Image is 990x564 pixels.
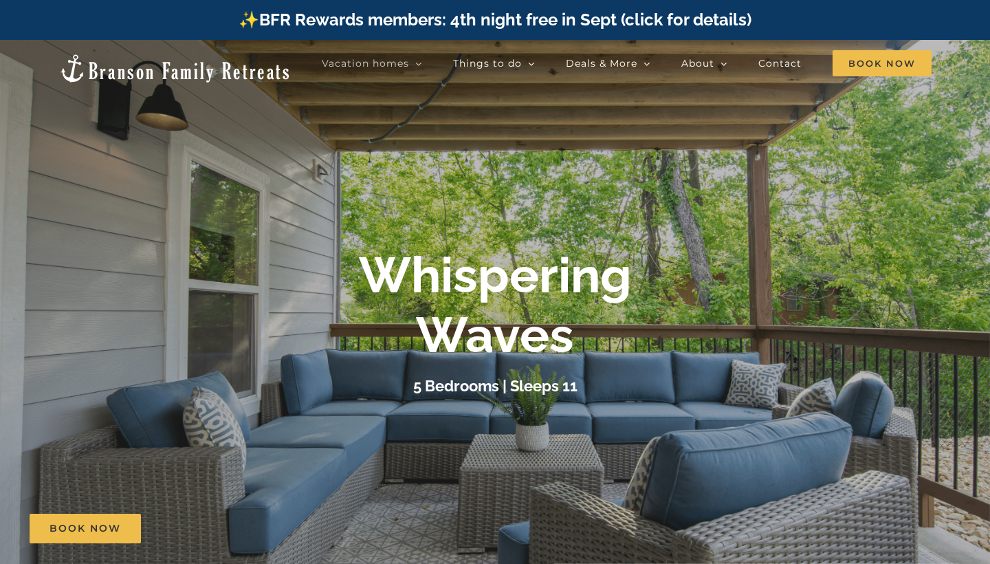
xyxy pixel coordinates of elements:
[681,58,714,68] span: About
[359,246,632,363] b: Whispering Waves
[239,10,751,30] a: ✨BFR Rewards members: 4th night free in Sept (click for details)
[453,58,522,68] span: Things to do
[58,53,291,84] img: Branson Family Retreats Logo
[322,50,932,77] nav: Main Menu
[322,58,409,68] span: Vacation homes
[758,50,802,77] a: Contact
[758,58,802,68] span: Contact
[833,50,932,76] span: Book Now
[30,514,141,543] a: Book Now
[413,377,577,395] h3: 5 Bedrooms | Sleeps 11
[566,50,650,77] a: Deals & More
[49,523,121,534] span: Book Now
[453,50,535,77] a: Things to do
[566,58,637,68] span: Deals & More
[322,50,422,77] a: Vacation homes
[681,50,727,77] a: About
